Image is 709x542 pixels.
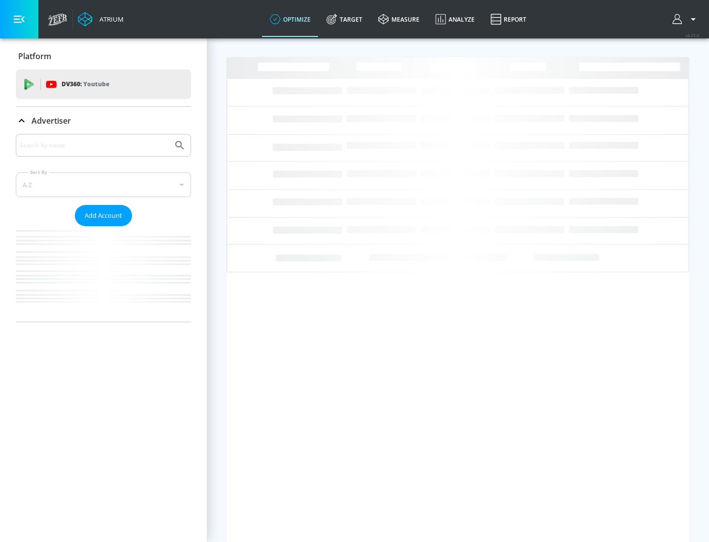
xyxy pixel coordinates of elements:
a: Atrium [78,12,124,27]
span: Add Account [85,210,122,221]
a: optimize [262,1,319,37]
p: DV360: [62,79,109,90]
a: Analyze [427,1,483,37]
a: Target [319,1,370,37]
div: Platform [16,42,191,70]
p: Youtube [83,79,109,89]
p: Advertiser [32,115,71,126]
a: Report [483,1,534,37]
a: measure [370,1,427,37]
div: Atrium [96,15,124,24]
div: Advertiser [16,107,191,135]
div: DV360: Youtube [16,69,191,99]
div: A-Z [16,172,191,197]
nav: list of Advertiser [16,226,191,322]
button: Add Account [75,205,132,226]
span: v 4.25.4 [685,33,699,38]
input: Search by name [20,139,169,152]
label: Sort By [28,169,49,175]
div: Advertiser [16,134,191,322]
p: Platform [18,51,51,62]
